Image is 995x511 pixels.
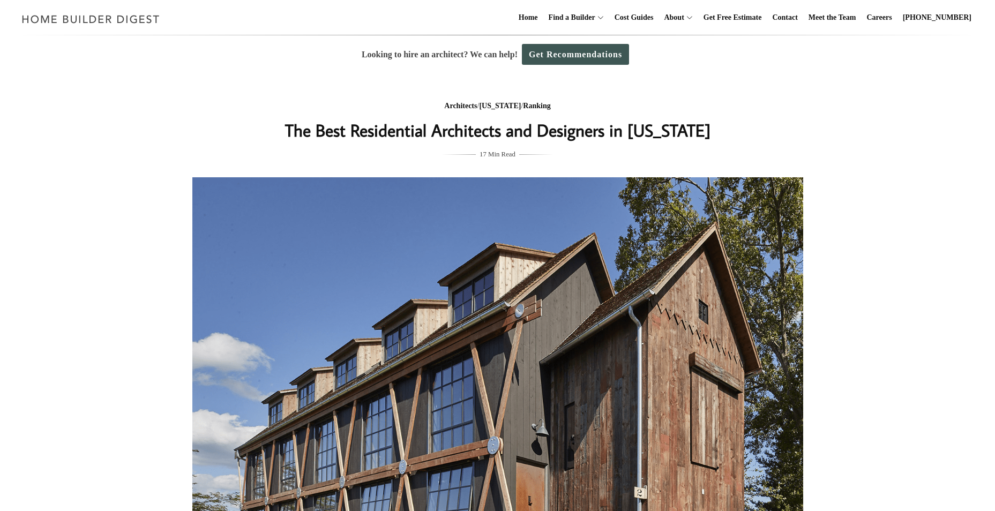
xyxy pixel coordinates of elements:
a: Architects [444,102,477,110]
div: / / [284,100,712,113]
a: About [660,1,684,35]
a: Get Free Estimate [699,1,766,35]
a: Ranking [523,102,550,110]
a: Careers [863,1,896,35]
a: Get Recommendations [522,44,629,65]
h1: The Best Residential Architects and Designers in [US_STATE] [284,117,712,143]
a: Contact [768,1,802,35]
span: 17 Min Read [480,148,515,160]
a: Home [514,1,542,35]
a: Cost Guides [610,1,658,35]
img: Home Builder Digest [17,9,164,29]
a: Meet the Team [804,1,861,35]
a: [US_STATE] [479,102,521,110]
a: Find a Builder [544,1,595,35]
a: [PHONE_NUMBER] [899,1,976,35]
